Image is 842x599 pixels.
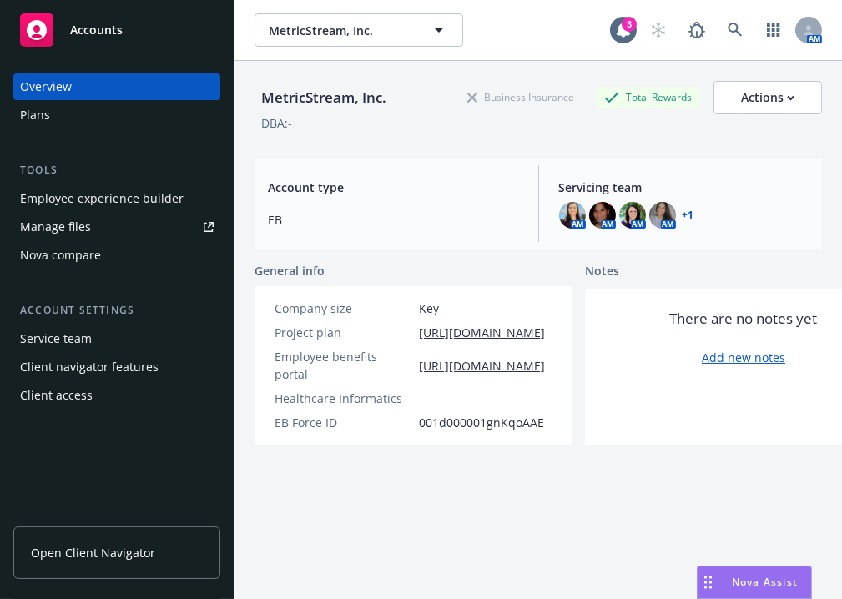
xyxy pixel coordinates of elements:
[70,23,123,37] span: Accounts
[275,348,412,383] div: Employee benefits portal
[596,87,700,108] div: Total Rewards
[275,324,412,341] div: Project plan
[13,354,220,380] a: Client navigator features
[680,13,713,47] a: Report a Bug
[698,566,718,598] div: Drag to move
[419,414,544,431] span: 001d000001gnKqoAAE
[619,202,646,229] img: photo
[697,566,812,599] button: Nova Assist
[13,73,220,100] a: Overview
[13,7,220,53] a: Accounts
[741,82,794,113] div: Actions
[13,102,220,128] a: Plans
[20,325,92,352] div: Service team
[559,179,809,196] span: Servicing team
[559,202,586,229] img: photo
[13,382,220,409] a: Client access
[642,13,675,47] a: Start snowing
[649,202,676,229] img: photo
[20,73,72,100] div: Overview
[585,262,619,282] span: Notes
[275,299,412,317] div: Company size
[275,390,412,407] div: Healthcare Informatics
[419,357,545,375] a: [URL][DOMAIN_NAME]
[20,185,184,212] div: Employee experience builder
[31,544,155,561] span: Open Client Navigator
[419,390,423,407] span: -
[459,87,582,108] div: Business Insurance
[622,17,637,32] div: 3
[255,262,325,279] span: General info
[713,81,822,114] button: Actions
[13,325,220,352] a: Service team
[20,382,93,409] div: Client access
[589,202,616,229] img: photo
[20,242,101,269] div: Nova compare
[13,242,220,269] a: Nova compare
[255,13,463,47] button: MetricStream, Inc.
[255,87,393,108] div: MetricStream, Inc.
[268,179,518,196] span: Account type
[13,214,220,240] a: Manage files
[20,354,159,380] div: Client navigator features
[419,324,545,341] a: [URL][DOMAIN_NAME]
[670,309,818,329] span: There are no notes yet
[683,210,694,220] a: +1
[261,114,292,132] div: DBA: -
[20,214,91,240] div: Manage files
[275,414,412,431] div: EB Force ID
[13,302,220,319] div: Account settings
[268,211,518,229] span: EB
[269,22,413,39] span: MetricStream, Inc.
[702,349,785,366] a: Add new notes
[757,13,790,47] a: Switch app
[419,299,439,317] span: Key
[13,162,220,179] div: Tools
[732,575,798,589] span: Nova Assist
[13,185,220,212] a: Employee experience builder
[718,13,752,47] a: Search
[20,102,50,128] div: Plans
